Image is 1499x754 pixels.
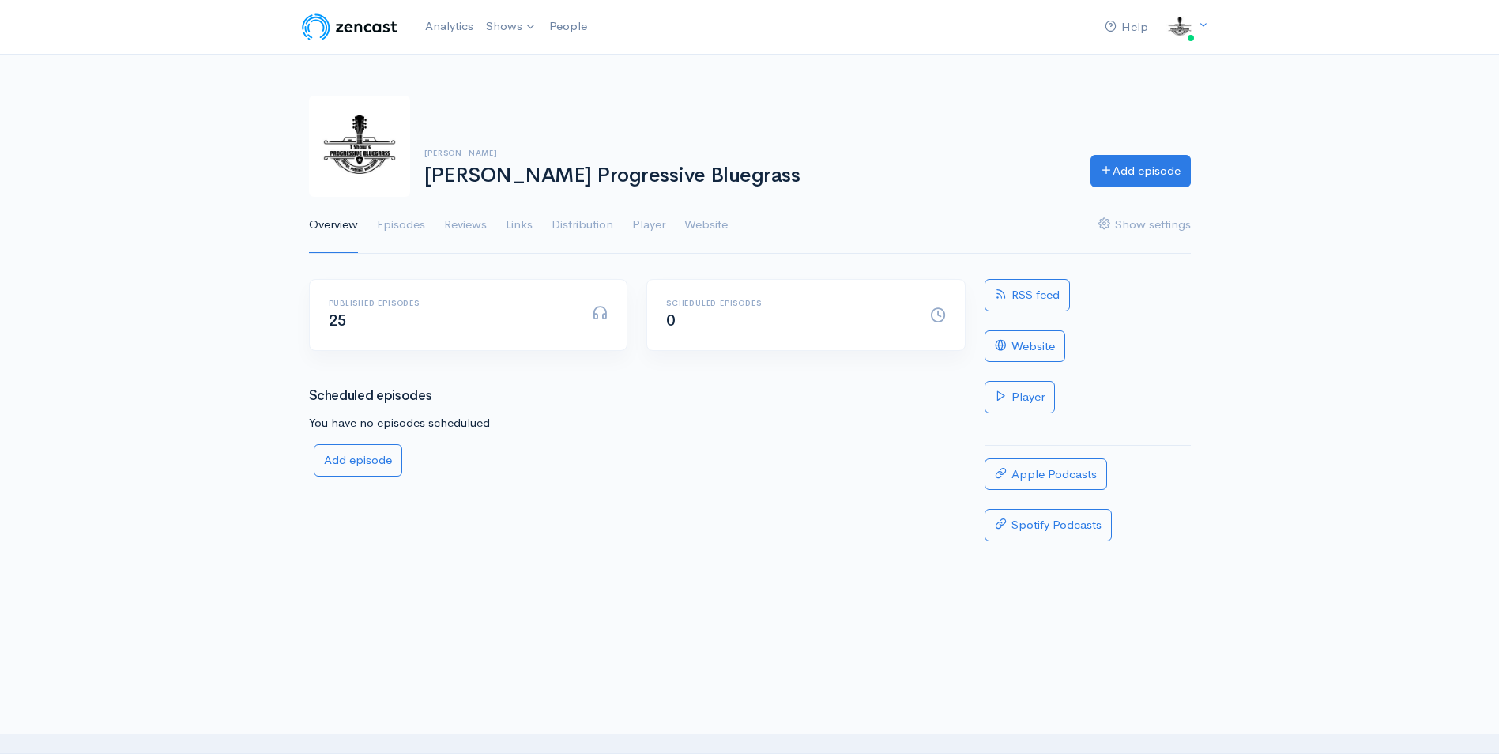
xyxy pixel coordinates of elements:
[329,299,574,307] h6: Published episodes
[1098,10,1154,44] a: Help
[684,197,728,254] a: Website
[424,164,1072,187] h1: [PERSON_NAME] Progressive Bluegrass
[552,197,613,254] a: Distribution
[985,458,1107,491] a: Apple Podcasts
[985,330,1065,363] a: Website
[419,9,480,43] a: Analytics
[309,197,358,254] a: Overview
[1090,155,1191,187] a: Add episode
[666,299,911,307] h6: Scheduled episodes
[985,279,1070,311] a: RSS feed
[1164,11,1196,43] img: ...
[632,197,665,254] a: Player
[506,197,533,254] a: Links
[309,414,966,432] p: You have no episodes schedulued
[314,444,402,477] a: Add episode
[444,197,487,254] a: Reviews
[299,11,400,43] img: ZenCast Logo
[543,9,593,43] a: People
[666,311,676,330] span: 0
[985,509,1112,541] a: Spotify Podcasts
[329,311,347,330] span: 25
[480,9,543,44] a: Shows
[424,149,1072,157] h6: [PERSON_NAME]
[377,197,425,254] a: Episodes
[1098,197,1191,254] a: Show settings
[985,381,1055,413] a: Player
[309,389,966,404] h3: Scheduled episodes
